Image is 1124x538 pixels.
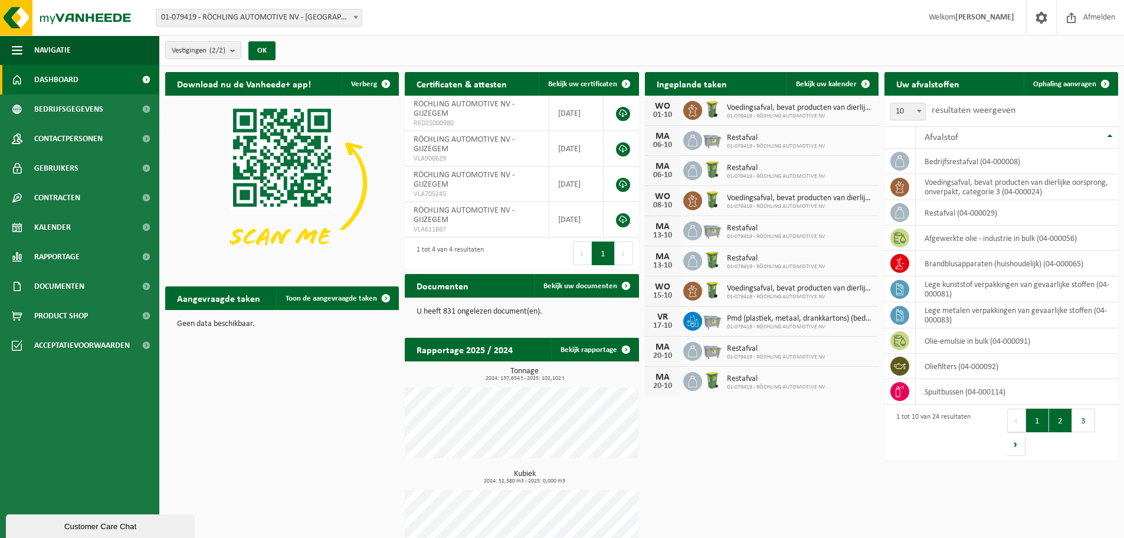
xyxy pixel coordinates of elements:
label: resultaten weergeven [932,106,1015,115]
span: Documenten [34,272,84,301]
td: [DATE] [549,167,604,202]
a: Bekijk rapportage [551,338,638,361]
button: Verberg [342,72,398,96]
span: Bekijk uw documenten [543,282,617,290]
span: Vestigingen [172,42,225,60]
span: 01-079419 - RÖCHLING AUTOMOTIVE NV - GIJZEGEM [156,9,362,27]
span: Acceptatievoorwaarden [34,331,130,360]
button: OK [248,41,276,60]
button: Next [1007,432,1025,456]
span: Dashboard [34,65,78,94]
button: 1 [1026,409,1049,432]
span: VLA611867 [414,225,540,234]
h2: Certificaten & attesten [405,72,519,95]
span: Contracten [34,183,80,213]
div: VR [651,312,674,322]
a: Ophaling aanvragen [1024,72,1117,96]
span: 01-079419 - RÖCHLING AUTOMOTIVE NV [727,233,825,240]
a: Bekijk uw documenten [534,274,638,298]
td: afgewerkte olie - industrie in bulk (04-000056) [916,226,1118,251]
button: 2 [1049,409,1072,432]
span: Kalender [34,213,71,242]
img: WB-2500-GAL-GY-01 [702,220,722,240]
count: (2/2) [209,47,225,54]
div: MA [651,132,674,141]
img: WB-0140-HPE-GN-50 [702,99,722,119]
td: bedrijfsrestafval (04-000008) [916,149,1118,174]
span: RÖCHLING AUTOMOTIVE NV - GIJZEGEM [414,171,515,189]
div: 1 tot 10 van 24 resultaten [890,407,971,457]
td: lege kunststof verpakkingen van gevaarlijke stoffen (04-000081) [916,276,1118,302]
span: Ophaling aanvragen [1033,80,1096,88]
span: Afvalstof [925,133,958,142]
span: Rapportage [34,242,80,272]
div: WO [651,192,674,201]
div: WO [651,102,674,111]
span: Verberg [351,80,377,88]
div: 06-10 [651,141,674,149]
span: Bekijk uw certificaten [548,80,617,88]
span: 10 [891,103,925,120]
div: 20-10 [651,352,674,360]
button: Previous [1007,409,1026,432]
img: WB-0140-HPE-GN-50 [702,280,722,300]
img: Download de VHEPlus App [165,96,399,271]
span: 01-079419 - RÖCHLING AUTOMOTIVE NV [727,143,825,150]
td: [DATE] [549,202,604,237]
img: WB-0240-HPE-GN-50 [702,250,722,270]
div: 13-10 [651,262,674,270]
span: 01-079419 - RÖCHLING AUTOMOTIVE NV [727,113,873,120]
a: Bekijk uw kalender [787,72,877,96]
h2: Uw afvalstoffen [884,72,971,95]
span: RÖCHLING AUTOMOTIVE NV - GIJZEGEM [414,135,515,154]
td: olie-emulsie in bulk (04-000091) [916,328,1118,354]
td: brandblusapparaten (huishoudelijk) (04-000065) [916,251,1118,276]
span: Pmd (plastiek, metaal, drankkartons) (bedrijven) [727,314,873,324]
span: 10 [890,103,926,120]
div: WO [651,282,674,292]
h3: Tonnage [411,367,638,382]
a: Bekijk uw certificaten [539,72,638,96]
div: 20-10 [651,382,674,390]
span: 01-079419 - RÖCHLING AUTOMOTIVE NV [727,354,825,361]
button: Next [615,242,633,265]
div: 17-10 [651,322,674,330]
span: Gebruikers [34,154,78,183]
span: 01-079419 - RÖCHLING AUTOMOTIVE NV [727,294,873,301]
span: Voedingsafval, bevat producten van dierlijke oorsprong, onverpakt, categorie 3 [727,284,873,294]
span: Contactpersonen [34,124,103,154]
span: VLA900629 [414,154,540,164]
td: [DATE] [549,131,604,167]
span: 01-079419 - RÖCHLING AUTOMOTIVE NV [727,173,825,180]
img: WB-2500-GAL-GY-01 [702,340,722,360]
td: voedingsafval, bevat producten van dierlijke oorsprong, onverpakt, categorie 3 (04-000024) [916,174,1118,200]
div: MA [651,162,674,171]
p: U heeft 831 ongelezen document(en). [417,308,627,316]
button: Previous [573,242,592,265]
td: [DATE] [549,96,604,131]
td: restafval (04-000029) [916,200,1118,226]
h2: Documenten [405,274,480,297]
div: 01-10 [651,111,674,119]
span: RÖCHLING AUTOMOTIVE NV - GIJZEGEM [414,100,515,118]
div: 06-10 [651,171,674,180]
span: Restafval [727,164,825,173]
span: 2024: 137,654 t - 2025: 102,102 t [411,376,638,382]
td: spuitbussen (04-000114) [916,379,1118,405]
div: MA [651,222,674,231]
h3: Kubiek [411,470,638,484]
div: MA [651,373,674,382]
img: WB-0240-HPE-GN-50 [702,370,722,390]
span: Restafval [727,254,825,263]
span: Restafval [727,344,825,354]
div: 15-10 [651,292,674,300]
span: 2024: 52,580 m3 - 2025: 0,000 m3 [411,478,638,484]
img: WB-0140-HPE-GN-50 [702,190,722,210]
strong: [PERSON_NAME] [955,13,1014,22]
div: 08-10 [651,201,674,210]
span: Restafval [727,133,825,143]
img: WB-2500-GAL-GY-01 [702,310,722,330]
h2: Aangevraagde taken [165,286,272,309]
span: Restafval [727,224,825,233]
